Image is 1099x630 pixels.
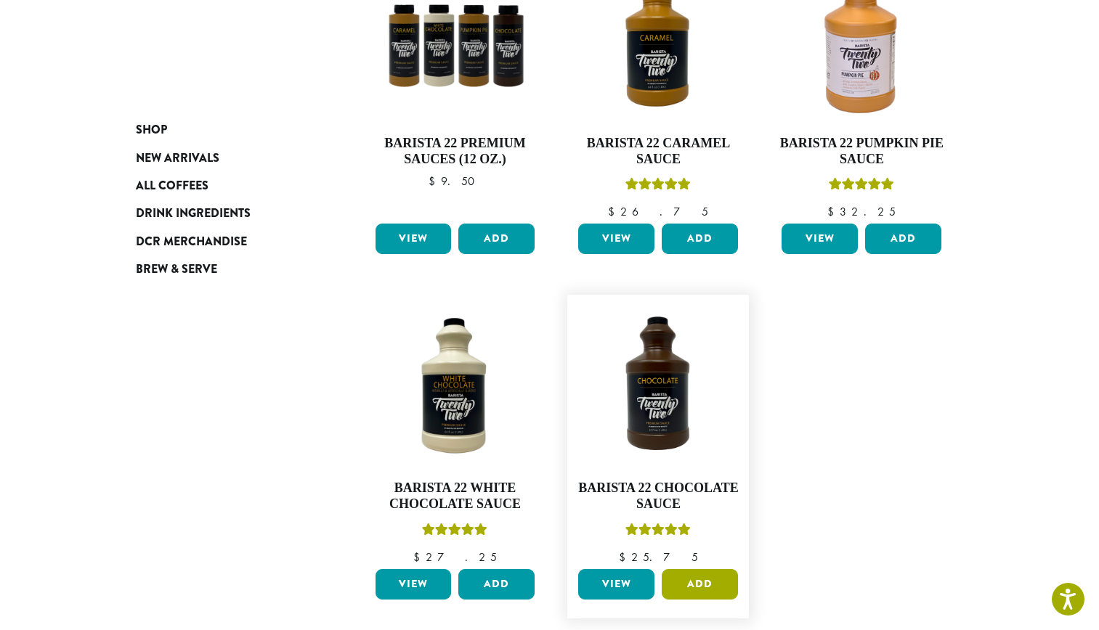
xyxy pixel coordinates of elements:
span: DCR Merchandise [136,233,247,251]
div: Rated 5.00 out of 5 [625,521,691,543]
h4: Barista 22 Chocolate Sauce [575,480,742,512]
span: Brew & Serve [136,261,217,279]
a: Drink Ingredients [136,200,310,227]
span: $ [827,204,840,219]
a: Shop [136,116,310,144]
a: View [376,224,452,254]
button: Add [865,224,941,254]
h4: Barista 22 Caramel Sauce [575,136,742,167]
a: View [578,569,654,600]
span: $ [413,549,426,565]
div: Rated 5.00 out of 5 [829,176,894,197]
button: Add [458,224,535,254]
span: Drink Ingredients [136,205,251,223]
bdi: 25.75 [619,549,698,565]
span: All Coffees [136,177,208,195]
a: View [578,224,654,254]
a: Barista 22 White Chocolate SauceRated 5.00 out of 5 $27.25 [372,302,539,562]
img: B22-Chocolate-Sauce_Stock-e1709240938998.png [575,302,742,469]
bdi: 26.75 [608,204,708,219]
span: $ [608,204,620,219]
a: Brew & Serve [136,255,310,283]
h4: Barista 22 Premium Sauces (12 oz.) [372,136,539,167]
bdi: 27.25 [413,549,497,565]
button: Add [662,224,738,254]
div: Rated 5.00 out of 5 [422,521,487,543]
a: All Coffees [136,172,310,200]
a: New Arrivals [136,144,310,171]
span: Shop [136,121,167,139]
div: Rated 5.00 out of 5 [625,176,691,197]
span: $ [619,549,631,565]
h4: Barista 22 Pumpkin Pie Sauce [778,136,945,167]
a: View [376,569,452,600]
span: $ [429,173,441,189]
img: B22-White-Choclate-Sauce_Stock-1-e1712177177476.png [371,302,538,469]
span: New Arrivals [136,150,219,168]
a: Barista 22 Chocolate SauceRated 5.00 out of 5 $25.75 [575,302,742,562]
bdi: 9.50 [429,173,482,189]
button: Add [458,569,535,600]
h4: Barista 22 White Chocolate Sauce [372,480,539,512]
a: DCR Merchandise [136,228,310,255]
a: View [782,224,858,254]
button: Add [662,569,738,600]
bdi: 32.25 [827,204,896,219]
